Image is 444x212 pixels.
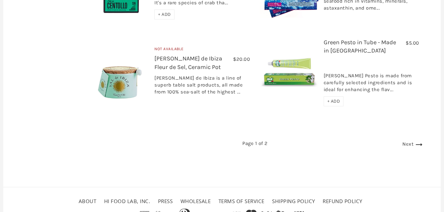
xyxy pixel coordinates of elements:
a: Refund policy [323,198,362,204]
span: + ADD [158,12,171,17]
div: [PERSON_NAME] Pesto is made from carefully selected ingredients and is ideal for enhancing the fl... [324,58,419,96]
a: Shipping Policy [272,198,315,204]
a: Next [402,141,424,147]
div: Not Available [154,46,250,55]
a: HI FOOD LAB, INC. [104,198,150,204]
img: Green Pesto in Tube - Made in Italy [260,43,319,102]
img: Sal de Ibiza Fleur de Sel, Ceramic Pot [91,43,150,102]
span: + ADD [327,98,340,104]
span: $20.00 [233,56,250,62]
ul: Secondary [77,195,367,207]
a: Green Pesto in Tube - Made in [GEOGRAPHIC_DATA] [324,39,396,54]
a: Press [158,198,173,204]
div: + ADD [324,96,344,106]
span: $5.00 [406,40,419,46]
div: + ADD [154,10,175,19]
a: About [79,198,97,204]
a: Terms of service [219,198,264,204]
a: [PERSON_NAME] de Ibiza Fleur de Sel, Ceramic Pot [154,55,222,70]
span: Page 1 of 2 [242,140,268,146]
a: Wholesale [181,198,211,204]
div: [PERSON_NAME] de Ibiza is a line of superb table salt products, all made from 100% sea-salt of th... [154,75,250,99]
